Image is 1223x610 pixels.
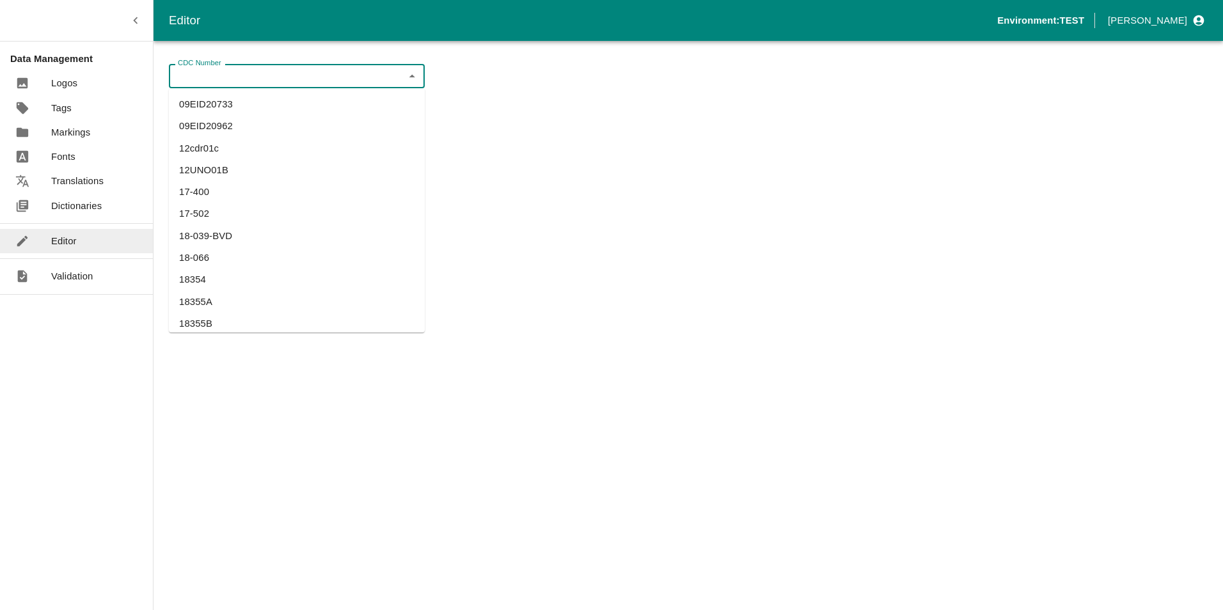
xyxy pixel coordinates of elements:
p: Logos [51,76,77,90]
li: 18355A [169,291,425,313]
li: 09EID20733 [169,93,425,115]
div: Editor [169,11,997,30]
p: Markings [51,125,90,139]
li: 09EID20962 [169,115,425,137]
p: Environment: TEST [997,13,1084,27]
li: 17-400 [169,181,425,203]
li: 12cdr01c [169,137,425,159]
p: Fonts [51,150,75,164]
p: Validation [51,269,93,283]
li: 18355B [169,313,425,334]
p: Data Management [10,52,153,66]
li: 12UNO01B [169,159,425,181]
p: Tags [51,101,72,115]
button: Close [404,68,420,84]
p: Translations [51,174,104,188]
button: profile [1103,10,1208,31]
label: CDC Number [178,58,221,68]
li: 18-066 [169,247,425,269]
li: 18-039-BVD [169,225,425,247]
p: Dictionaries [51,199,102,213]
p: Editor [51,234,77,248]
p: [PERSON_NAME] [1108,13,1187,27]
li: 17-502 [169,203,425,224]
li: 18354 [169,269,425,290]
